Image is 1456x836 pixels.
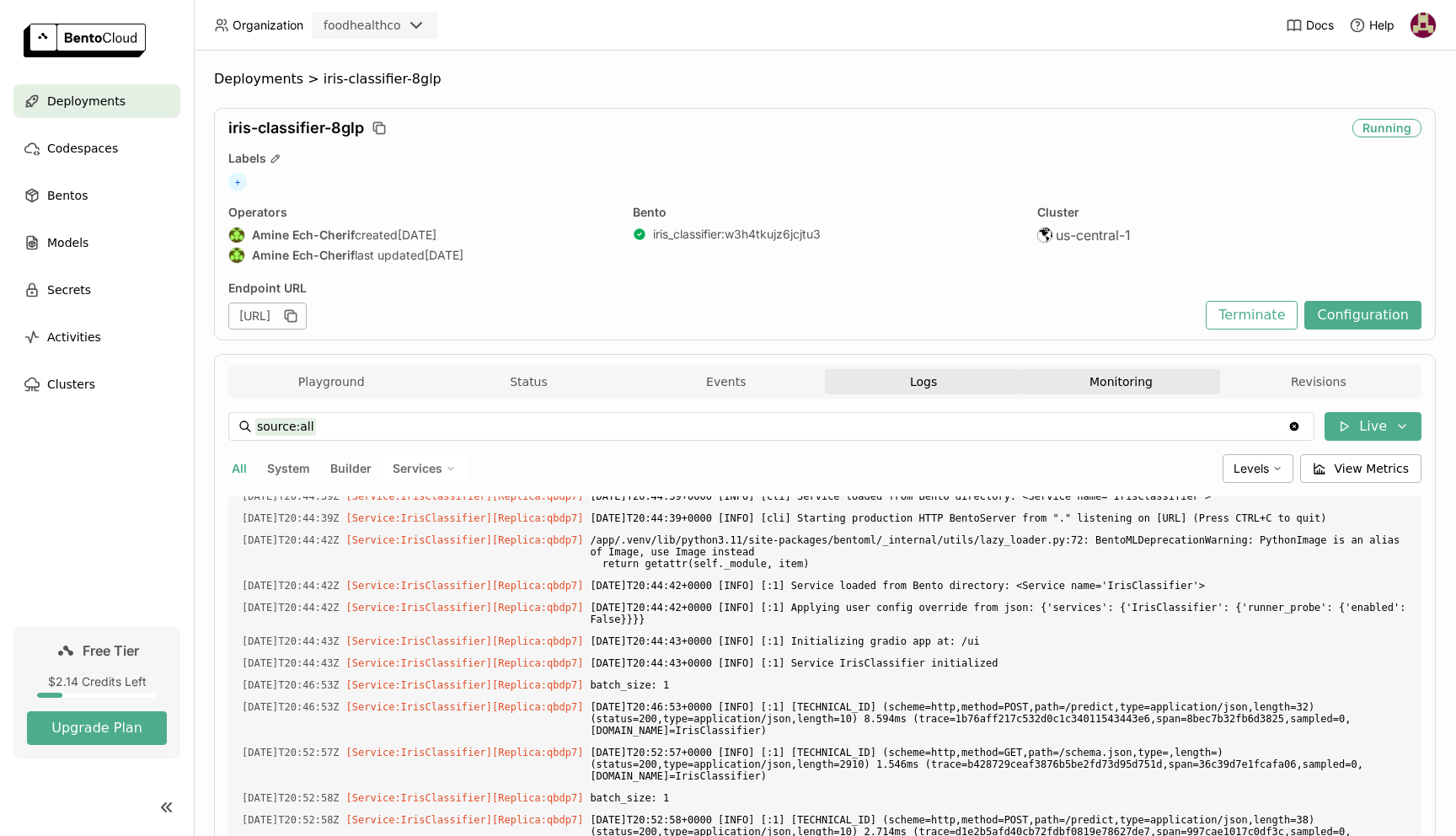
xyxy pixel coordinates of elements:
[382,454,467,483] div: Services
[398,228,436,243] span: [DATE]
[27,674,167,689] div: $2.14 Credits Left
[492,602,583,614] span: [Replica:qbdp7]
[346,580,492,592] span: [Service:IrisClassifier]
[267,461,310,475] span: System
[430,369,627,394] button: Status
[252,228,355,243] strong: Amine Ech-Cherif
[590,789,1408,807] span: batch_size: 1
[346,512,492,524] span: [Service:IrisClassifier]
[83,642,139,659] span: Free Tier
[242,743,340,762] span: 2025-09-04T20:52:57.949Z
[492,580,583,592] span: [Replica:qbdp7]
[13,179,180,212] a: Bentos
[1335,460,1410,477] span: View Metrics
[1056,227,1131,244] span: us-central-1
[492,512,583,524] span: [Replica:qbdp7]
[13,131,180,165] a: Codespaces
[242,509,340,528] span: 2025-09-04T20:44:39.698Z
[242,676,340,694] span: 2025-09-04T20:46:53.038Z
[346,657,492,669] span: [Service:IrisClassifier]
[233,18,303,33] span: Organization
[590,487,1408,506] span: [DATE]T20:44:39+0000 [INFO] [cli] Service loaded from Bento directory: <Service name='IrisClassif...
[492,792,583,804] span: [Replica:qbdp7]
[403,18,404,35] input: Selected foodhealthco.
[47,138,118,158] span: Codespaces
[228,173,247,191] span: +
[228,205,613,220] div: Operators
[628,369,825,394] button: Events
[492,814,583,826] span: [Replica:qbdp7]
[653,227,821,242] a: iris_classifier:w3h4tkujz6jcjtu3
[47,327,101,347] span: Activities
[1234,461,1269,475] span: Levels
[1410,13,1436,38] img: Dmitry Ivanenko
[590,632,1408,651] span: [DATE]T20:44:43+0000 [INFO] [:1] Initializing gradio app at: /ui
[27,711,167,745] button: Upgrade Plan
[590,743,1408,785] span: [DATE]T20:52:57+0000 [INFO] [:1] [TECHNICAL_ID] (scheme=http,method=GET,path=/schema.json,type=,l...
[214,71,1436,88] nav: Breadcrumbs navigation
[1220,369,1417,394] button: Revisions
[252,248,355,263] strong: Amine Ech-Cherif
[1304,301,1421,330] button: Configuration
[13,226,180,260] a: Models
[590,509,1408,528] span: [DATE]T20:44:39+0000 [INFO] [cli] Starting production HTTP BentoServer from "." listening on [URL...
[228,227,613,244] div: created
[1223,454,1293,483] div: Levels
[1286,17,1334,34] a: Docs
[229,228,244,243] img: Amine Ech-Cherif
[1325,412,1421,441] button: Live
[590,531,1408,573] span: /app/.venv/lib/python3.11/site-packages/bentoml/_internal/utils/lazy_loader.py:72: BentoMLDepreca...
[590,698,1408,740] span: [DATE]T20:46:53+0000 [INFO] [:1] [TECHNICAL_ID] (scheme=http,method=POST,path=/predict,type=appli...
[346,747,492,758] span: [Service:IrisClassifier]
[24,24,146,57] img: logo
[229,248,244,263] img: Amine Ech-Cherif
[346,534,492,546] span: [Service:IrisClassifier]
[242,632,340,651] span: 2025-09-04T20:44:43.187Z
[492,657,583,669] span: [Replica:qbdp7]
[242,811,340,829] span: 2025-09-04T20:52:58.089Z
[13,367,180,401] a: Clusters
[242,654,340,673] span: 2025-09-04T20:44:43.225Z
[492,701,583,713] span: [Replica:qbdp7]
[242,531,340,549] span: 2025-09-04T20:44:42.203Z
[242,487,340,506] span: 2025-09-04T20:44:39.513Z
[228,151,1421,166] div: Labels
[346,701,492,713] span: [Service:IrisClassifier]
[346,490,492,502] span: [Service:IrisClassifier]
[1300,454,1422,483] button: View Metrics
[228,247,613,264] div: last updated
[590,598,1408,629] span: [DATE]T20:44:42+0000 [INFO] [:1] Applying user config override from json: {'services': {'IrisClas...
[492,747,583,758] span: [Replica:qbdp7]
[13,273,180,307] a: Secrets
[264,458,313,480] button: System
[228,303,307,330] div: [URL]
[346,792,492,804] span: [Service:IrisClassifier]
[324,71,442,88] span: iris-classifier-8glp
[242,789,340,807] span: 2025-09-04T20:52:58.087Z
[1349,17,1394,34] div: Help
[492,679,583,691] span: [Replica:qbdp7]
[47,374,95,394] span: Clusters
[232,461,247,475] span: All
[492,534,583,546] span: [Replica:qbdp7]
[255,413,1287,440] input: Search
[1352,119,1421,137] div: Running
[590,654,1408,673] span: [DATE]T20:44:43+0000 [INFO] [:1] Service IrisClassifier initialized
[1369,18,1394,33] span: Help
[13,84,180,118] a: Deployments
[214,71,303,88] span: Deployments
[1037,205,1421,220] div: Cluster
[346,814,492,826] span: [Service:IrisClassifier]
[47,233,88,253] span: Models
[303,71,324,88] span: >
[492,635,583,647] span: [Replica:qbdp7]
[346,602,492,614] span: [Service:IrisClassifier]
[324,17,401,34] div: foodhealthco
[1206,301,1298,330] button: Terminate
[233,369,430,394] button: Playground
[910,374,937,389] span: Logs
[1287,420,1301,433] svg: Clear value
[47,91,126,111] span: Deployments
